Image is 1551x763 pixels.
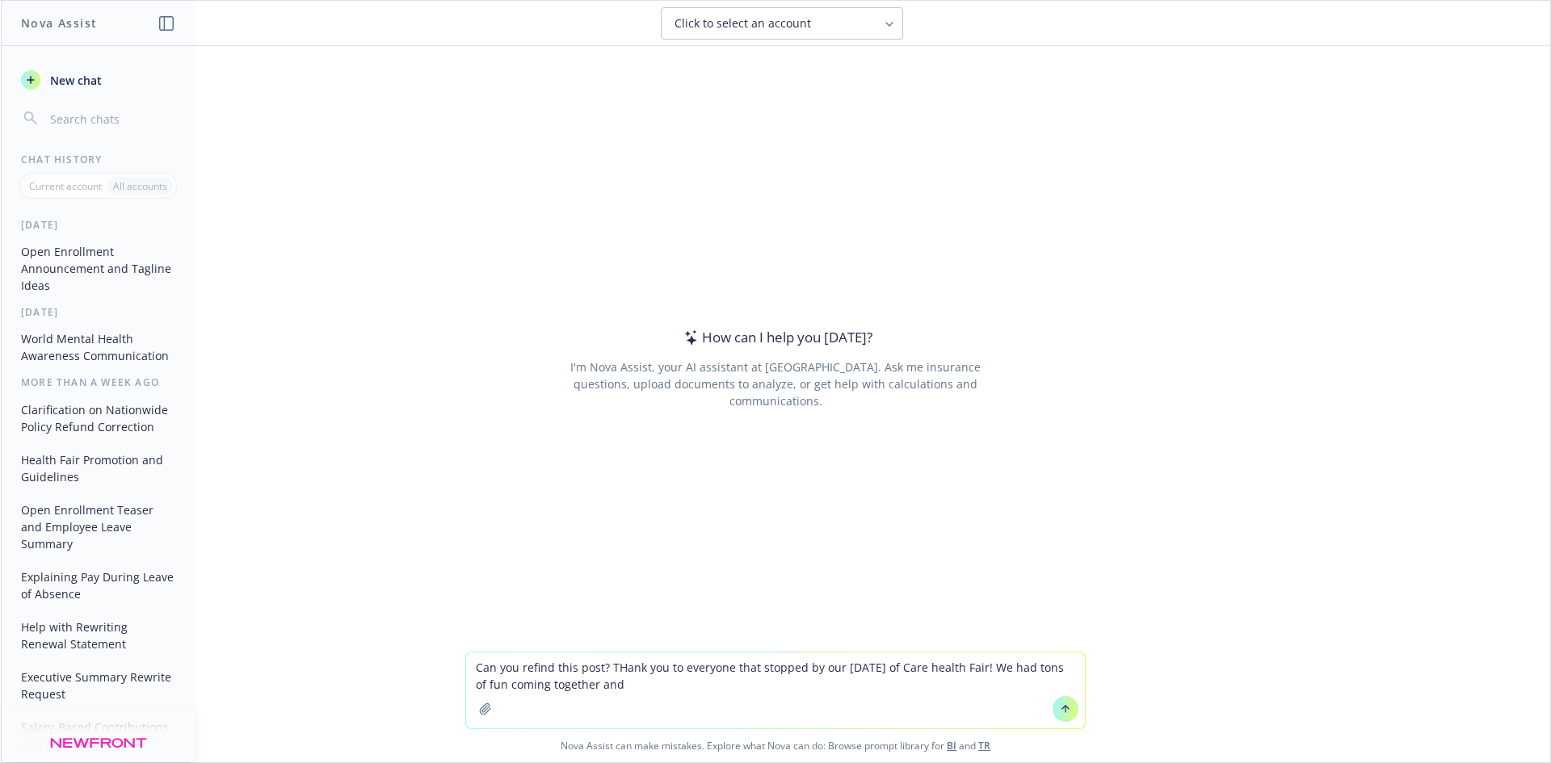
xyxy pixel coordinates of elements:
[2,375,195,389] div: More than a week ago
[7,729,1544,762] span: Nova Assist can make mistakes. Explore what Nova can do: Browse prompt library for and
[47,72,102,89] span: New chat
[15,396,182,440] button: Clarification on Nationwide Policy Refund Correction
[21,15,97,31] h1: Nova Assist
[113,179,167,193] p: All accounts
[661,7,903,40] button: Click to select an account
[466,652,1085,728] textarea: Can you refind this post? THank you to everyone that stopped by our [DATE] of Care health Fair! W...
[15,497,182,557] button: Open Enrollment Teaser and Employee Leave Summary
[15,664,182,707] button: Executive Summary Rewrite Request
[15,238,182,299] button: Open Enrollment Announcement and Tagline Ideas
[548,358,1002,409] div: I'm Nova Assist, your AI assistant at [GEOGRAPHIC_DATA]. Ask me insurance questions, upload docum...
[15,325,182,369] button: World Mental Health Awareness Communication
[947,739,956,753] a: BI
[675,15,811,31] span: Click to select an account
[15,446,182,490] button: Health Fair Promotion and Guidelines
[2,218,195,232] div: [DATE]
[679,327,872,348] div: How can I help you [DATE]?
[15,614,182,657] button: Help with Rewriting Renewal Statement
[978,739,990,753] a: TR
[47,107,175,130] input: Search chats
[2,305,195,319] div: [DATE]
[15,65,182,94] button: New chat
[15,564,182,607] button: Explaining Pay During Leave of Absence
[2,153,195,166] div: Chat History
[29,179,102,193] p: Current account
